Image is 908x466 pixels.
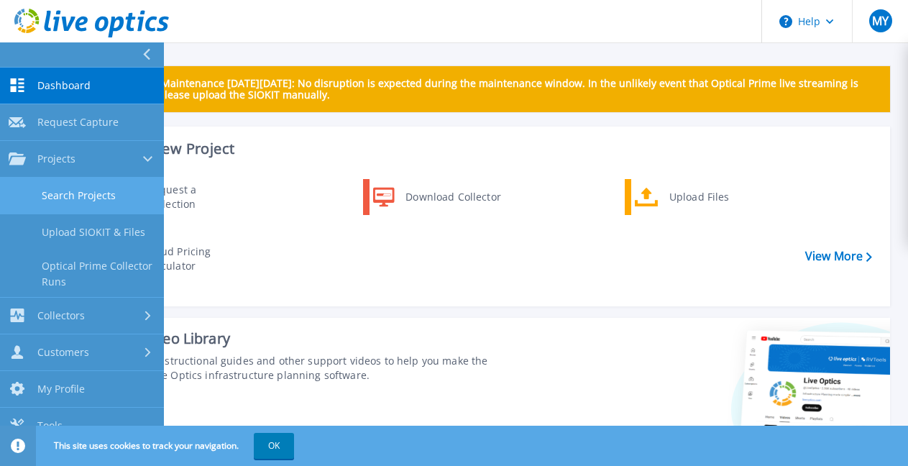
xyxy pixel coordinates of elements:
span: Collectors [37,309,85,322]
a: Cloud Pricing Calculator [101,241,249,277]
a: View More [805,250,872,263]
div: Download Collector [398,183,507,211]
p: Scheduled Maintenance [DATE][DATE]: No disruption is expected during the maintenance window. In t... [107,78,879,101]
span: This site uses cookies to track your navigation. [40,433,294,459]
span: Request Capture [37,116,119,129]
span: MY [872,15,889,27]
a: Request a Collection [101,179,249,215]
div: Cloud Pricing Calculator [139,245,245,273]
div: Request a Collection [140,183,245,211]
h3: Start a New Project [102,141,871,157]
a: Upload Files [625,179,772,215]
button: OK [254,433,294,459]
div: Find tutorials, instructional guides and other support videos to help you make the most of your L... [84,354,510,383]
span: Tools [37,419,63,432]
span: My Profile [37,383,85,396]
span: Projects [37,152,75,165]
span: Customers [37,346,89,359]
a: Download Collector [363,179,510,215]
div: Upload Files [662,183,769,211]
span: Dashboard [37,79,91,92]
div: Support Video Library [84,329,510,348]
